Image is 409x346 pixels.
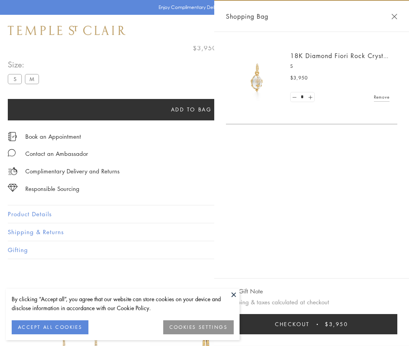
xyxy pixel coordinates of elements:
p: Complimentary Delivery and Returns [25,166,120,176]
label: S [8,74,22,84]
span: Shopping Bag [226,11,268,21]
label: M [25,74,39,84]
img: icon_appointment.svg [8,132,17,141]
span: Size: [8,58,42,71]
img: MessageIcon-01_2.svg [8,149,16,157]
button: Product Details [8,205,401,223]
button: Close Shopping Bag [391,14,397,19]
button: Checkout $3,950 [226,314,397,334]
button: ACCEPT ALL COOKIES [12,320,88,334]
a: Set quantity to 0 [291,92,298,102]
div: By clicking “Accept all”, you agree that our website can store cookies on your device and disclos... [12,295,234,312]
a: Book an Appointment [25,132,81,141]
a: Remove [374,93,390,101]
a: Set quantity to 2 [306,92,314,102]
img: icon_delivery.svg [8,166,18,176]
button: COOKIES SETTINGS [163,320,234,334]
p: Enjoy Complimentary Delivery & Returns [159,4,247,11]
button: Shipping & Returns [8,223,401,241]
span: Checkout [275,320,310,328]
div: Responsible Sourcing [25,184,79,194]
img: P51889-E11FIORI [234,55,280,101]
img: Temple St. Clair [8,26,125,35]
p: Shipping & taxes calculated at checkout [226,297,397,307]
span: $3,950 [193,43,217,53]
span: $3,950 [290,74,308,82]
button: Add Gift Note [226,286,263,296]
span: Add to bag [171,105,212,114]
p: S [290,62,390,70]
div: Contact an Ambassador [25,149,88,159]
img: icon_sourcing.svg [8,184,18,192]
button: Gifting [8,241,401,259]
button: Add to bag [8,99,375,120]
span: $3,950 [325,320,348,328]
h3: You May Also Like [19,287,390,299]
